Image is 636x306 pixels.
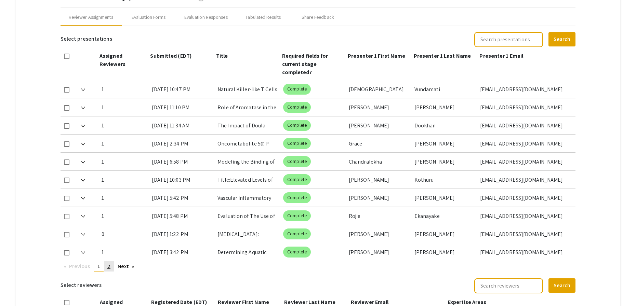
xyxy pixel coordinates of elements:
div: [EMAIL_ADDRESS][DOMAIN_NAME] [480,98,570,116]
div: Oncometabolite 5α-P Imbalance Through Altered Mammary [MEDICAL_DATA] Metabolism: A Biomarker and ... [217,135,278,152]
span: Reviewer Last Name [284,298,335,306]
div: [PERSON_NAME] [349,98,409,116]
div: 1 [102,207,147,225]
div: [MEDICAL_DATA]: Vascular Dysfunction, Inflammation, and Emerging Therapeutic Approaches [217,225,278,243]
div: Title:Elevated Levels of Interleukin-11 and Matrix Metalloproteinase-9 in the Serum of Patients w... [217,171,278,189]
img: Expand arrow [81,215,85,218]
div: [PERSON_NAME] [349,189,409,207]
div: 1 [102,98,147,116]
div: [DEMOGRAPHIC_DATA] [349,80,409,98]
div: [EMAIL_ADDRESS][DOMAIN_NAME] [480,189,570,207]
span: Presenter 1 Email [479,52,523,59]
span: Registered Date (EDT) [151,298,207,306]
img: Expand arrow [81,161,85,164]
span: Presenter 1 First Name [348,52,405,59]
div: [EMAIL_ADDRESS][DOMAIN_NAME] [480,116,570,134]
mat-chip: Complete [283,84,311,95]
div: [PERSON_NAME] [414,225,475,243]
div: Natural Killer-like T Cells and Longevity: A Comparative Analysis [217,80,278,98]
img: Expand arrow [81,125,85,127]
div: [PERSON_NAME] [349,171,409,189]
button: Search [548,32,575,46]
div: [PERSON_NAME] [414,135,475,152]
div: [DATE] 11:10 PM [152,98,212,116]
img: Expand arrow [81,107,85,109]
mat-chip: Complete [283,120,311,131]
iframe: Chat [5,275,29,301]
div: [PERSON_NAME] [414,98,475,116]
img: Expand arrow [81,197,85,200]
div: Reviewer Assignments [69,14,113,21]
div: [DATE] 11:34 AM [152,116,212,134]
span: Presenter 1 Last Name [414,52,471,59]
div: 1 [102,135,147,152]
div: [PERSON_NAME] [414,189,475,207]
div: [EMAIL_ADDRESS][DOMAIN_NAME] [480,80,570,98]
div: Kothuru [414,171,475,189]
mat-chip: Complete [283,156,311,167]
div: Rojie [349,207,409,225]
span: Reviewer Email [351,298,388,306]
div: [PERSON_NAME] [349,243,409,261]
div: Share Feedback [302,14,334,21]
mat-chip: Complete [283,192,311,203]
span: Expertise Areas [448,298,487,306]
div: [DATE] 5:42 PM [152,189,212,207]
div: [PERSON_NAME] [414,153,475,170]
span: Previous [69,263,90,270]
input: Search presentations [474,32,543,47]
div: [EMAIL_ADDRESS][DOMAIN_NAME] [480,153,570,170]
div: Tabulated Results [246,14,281,21]
div: Chandralekha [349,153,409,170]
span: Submitted (EDT) [150,52,191,59]
button: Search [548,278,575,293]
mat-chip: Complete [283,138,311,149]
div: [DATE] 10:47 PM [152,80,212,98]
span: Reviewer First Name [218,298,269,306]
mat-chip: Complete [283,102,311,113]
div: [EMAIL_ADDRESS][DOMAIN_NAME] [480,225,570,243]
input: Search reviewers [474,278,543,293]
span: Assigned Reviewers [100,52,125,68]
div: Vundamati [414,80,475,98]
mat-chip: Complete [283,247,311,258]
img: Expand arrow [81,143,85,145]
img: Expand arrow [81,251,85,254]
a: Next page [114,261,138,272]
div: [EMAIL_ADDRESS][DOMAIN_NAME] [480,207,570,225]
div: Modeling the Binding of Dendrin and PTPN14 to KIBRA [217,153,278,170]
mat-chip: Complete [283,228,311,239]
div: 1 [102,189,147,207]
div: [DATE] 6:58 PM [152,153,212,170]
div: [DATE] 5:48 PM [152,207,212,225]
div: 1 [102,153,147,170]
div: Determining Aquatic Community Differences Between Invasive Water Hyacinth and Native Pennywort in... [217,243,278,261]
div: Role of Aromatase in the Conversion of 11-Oxyandrogens to [MEDICAL_DATA]: Mechanisms and Implicat... [217,98,278,116]
img: Expand arrow [81,179,85,182]
div: The Impact of Doula Support on Maternal Mental Health, NeonatalOutcomes, and Epidural Use: Correl... [217,116,278,134]
div: 1 [102,243,147,261]
ul: Pagination [61,261,576,272]
div: Evaluation Responses [184,14,228,21]
div: 0 [102,225,147,243]
h6: Select presentations [61,31,112,46]
img: Expand arrow [81,88,85,91]
div: [DATE] 2:34 PM [152,135,212,152]
div: [DATE] 1:22 PM [152,225,212,243]
div: Grace [349,135,409,152]
div: [EMAIL_ADDRESS][DOMAIN_NAME] [480,135,570,152]
div: [EMAIL_ADDRESS][DOMAIN_NAME] [480,243,570,261]
span: Required fields for current stage completed? [282,52,328,76]
div: 1 [102,116,147,134]
span: 2 [107,263,110,270]
mat-chip: Complete [283,210,311,221]
div: Dookhan [414,116,475,134]
div: [PERSON_NAME] [349,116,409,134]
div: Vascular Inflammatory Studies with Engineered Bioreactors [217,189,278,207]
span: Title [216,52,228,59]
div: 1 [102,171,147,189]
div: Evaluation Forms [132,14,166,21]
div: [PERSON_NAME] [414,243,475,261]
div: Evaluation of The Use of Longitudinal Data for [MEDICAL_DATA] Research and [MEDICAL_DATA] Discovery [217,207,278,225]
div: 1 [102,80,147,98]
